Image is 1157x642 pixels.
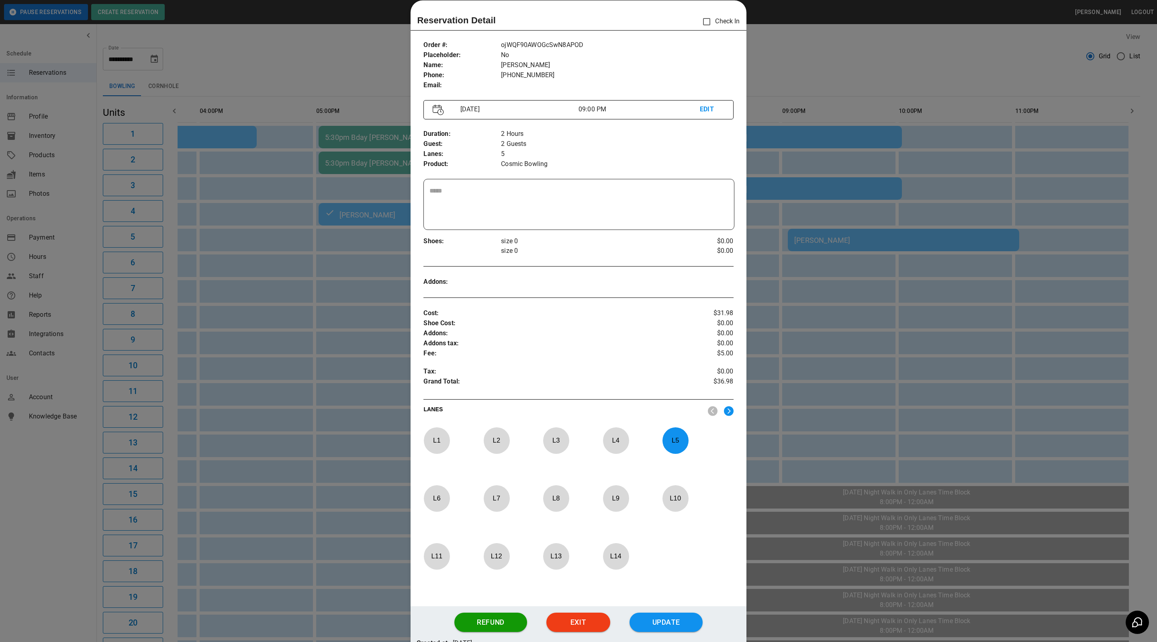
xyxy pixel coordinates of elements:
[682,349,734,359] p: $5.00
[543,489,569,508] p: L 8
[483,547,510,566] p: L 12
[682,377,734,389] p: $36.98
[457,105,578,114] p: [DATE]
[546,613,610,632] button: Exit
[483,431,510,450] p: L 2
[698,13,740,30] p: Check In
[454,613,527,632] button: Refund
[423,236,501,246] p: Shoes :
[501,50,733,60] p: No
[501,159,733,169] p: Cosmic Bowling
[501,236,682,246] p: size 0
[423,318,682,328] p: Shoe Cost :
[708,406,718,416] img: nav_left.svg
[501,60,733,70] p: [PERSON_NAME]
[682,236,734,246] p: $0.00
[543,431,569,450] p: L 3
[423,349,682,359] p: Fee :
[662,489,689,508] p: L 10
[501,40,733,50] p: ojWQF90AWOGcSwN8APOD
[423,50,501,60] p: Placeholder :
[682,308,734,318] p: $31.98
[423,405,701,416] p: LANES
[501,70,733,80] p: [PHONE_NUMBER]
[423,489,450,508] p: L 6
[682,328,734,338] p: $0.00
[501,246,682,256] p: size 0
[423,338,682,349] p: Addons tax :
[433,105,444,115] img: Vector
[423,277,501,287] p: Addons :
[543,547,569,566] p: L 13
[603,489,629,508] p: L 9
[423,431,450,450] p: L 1
[423,80,501,90] p: Email :
[423,367,682,377] p: Tax :
[423,139,501,149] p: Guest :
[682,318,734,328] p: $0.00
[423,328,682,338] p: Addons :
[483,489,510,508] p: L 7
[700,105,724,115] p: EDIT
[501,149,733,159] p: 5
[417,14,496,27] p: Reservation Detail
[682,246,734,256] p: $0.00
[630,613,703,632] button: Update
[603,547,629,566] p: L 14
[501,129,733,139] p: 2 Hours
[578,105,700,114] p: 09:00 PM
[682,338,734,349] p: $0.00
[423,129,501,139] p: Duration :
[423,70,501,80] p: Phone :
[662,431,689,450] p: L 5
[423,308,682,318] p: Cost :
[423,149,501,159] p: Lanes :
[724,406,734,416] img: right.svg
[603,431,629,450] p: L 4
[423,547,450,566] p: L 11
[682,367,734,377] p: $0.00
[423,40,501,50] p: Order # :
[423,60,501,70] p: Name :
[423,377,682,389] p: Grand Total :
[501,139,733,149] p: 2 Guests
[423,159,501,169] p: Product :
